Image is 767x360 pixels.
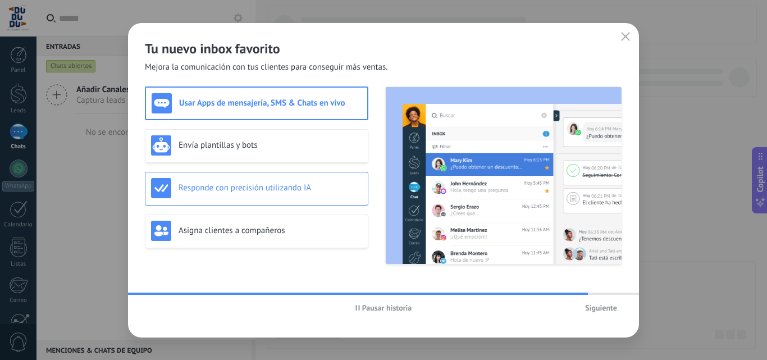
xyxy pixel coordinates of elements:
h3: Asigna clientes a compañeros [179,225,362,236]
button: Pausar historia [350,299,417,316]
h3: Usar Apps de mensajería, SMS & Chats en vivo [179,98,362,108]
h3: Envía plantillas y bots [179,140,362,151]
span: Pausar historia [362,304,412,312]
button: Siguiente [580,299,622,316]
h2: Tu nuevo inbox favorito [145,40,622,57]
span: Mejora la comunicación con tus clientes para conseguir más ventas. [145,62,388,73]
h3: Responde con precisión utilizando IA [179,183,362,193]
span: Siguiente [585,304,617,312]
